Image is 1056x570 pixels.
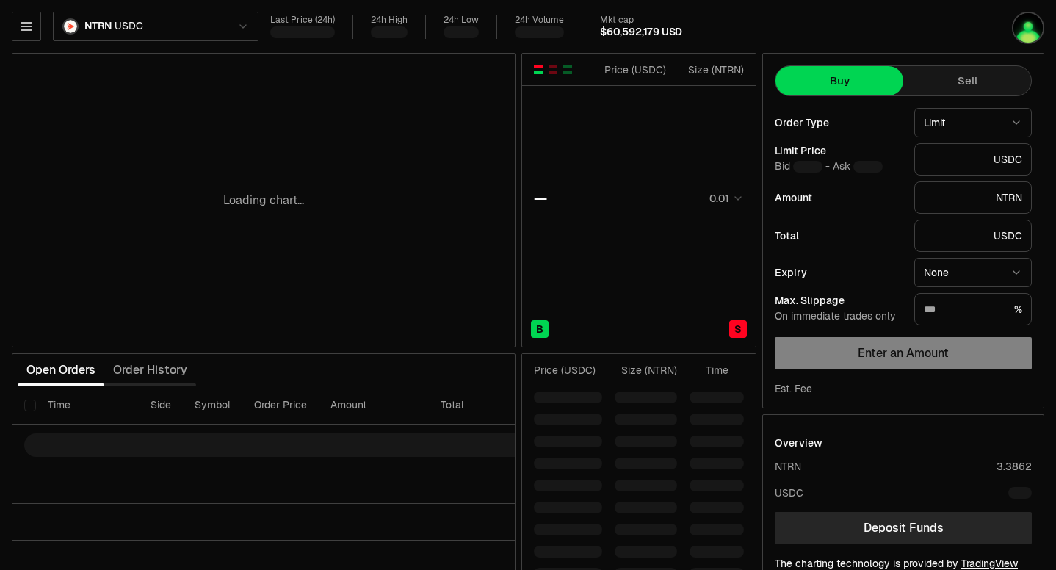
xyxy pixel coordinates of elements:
[115,20,142,33] span: USDC
[601,62,666,77] div: Price ( USDC )
[444,15,479,26] div: 24h Low
[775,267,903,278] div: Expiry
[775,381,812,396] div: Est. Fee
[775,295,903,306] div: Max. Slippage
[914,293,1032,325] div: %
[775,192,903,203] div: Amount
[534,188,547,209] div: —
[371,15,408,26] div: 24h High
[270,15,335,26] div: Last Price (24h)
[775,160,830,173] span: Bid -
[532,64,544,76] button: Show Buy and Sell Orders
[775,66,903,95] button: Buy
[914,220,1032,252] div: USDC
[914,258,1032,287] button: None
[319,386,429,425] th: Amount
[914,108,1032,137] button: Limit
[775,486,803,500] div: USDC
[242,386,319,425] th: Order Price
[18,356,104,385] button: Open Orders
[997,459,1032,474] div: 3.3862
[547,64,559,76] button: Show Sell Orders Only
[961,557,1018,570] a: TradingView
[705,190,744,207] button: 0.01
[429,386,539,425] th: Total
[534,363,602,378] div: Price ( USDC )
[139,386,183,425] th: Side
[775,118,903,128] div: Order Type
[734,322,742,336] span: S
[775,512,1032,544] a: Deposit Funds
[24,400,36,411] button: Select all
[600,15,682,26] div: Mkt cap
[914,143,1032,176] div: USDC
[690,363,728,378] div: Time
[914,181,1032,214] div: NTRN
[615,363,677,378] div: Size ( NTRN )
[183,386,242,425] th: Symbol
[36,386,139,425] th: Time
[679,62,744,77] div: Size ( NTRN )
[84,20,112,33] span: NTRN
[600,26,682,39] div: $60,592,179 USD
[775,231,903,241] div: Total
[775,436,822,450] div: Overview
[64,20,77,33] img: NTRN Logo
[903,66,1031,95] button: Sell
[775,459,801,474] div: NTRN
[1013,13,1043,43] img: Danny
[104,356,196,385] button: Order History
[833,160,883,173] span: Ask
[515,15,564,26] div: 24h Volume
[536,322,543,336] span: B
[562,64,574,76] button: Show Buy Orders Only
[775,310,903,323] div: On immediate trades only
[223,192,304,209] p: Loading chart...
[775,145,903,156] div: Limit Price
